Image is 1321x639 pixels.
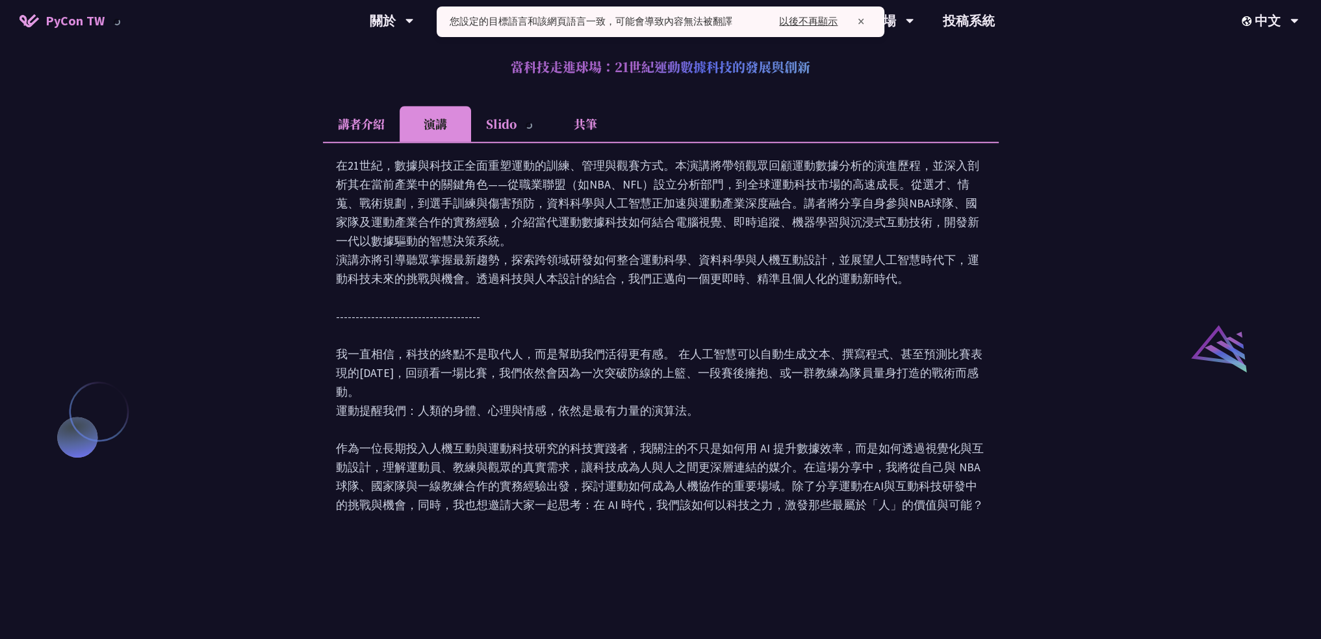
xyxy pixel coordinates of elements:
img: Locale Icon [1242,16,1255,26]
li: 共筆 [550,106,621,142]
li: 演講 [400,106,471,142]
img: Home icon of PyCon TW 2025 [19,14,39,27]
li: Slido [471,106,550,142]
div: 在21世紀，數據與科技正全面重塑運動的訓練、管理與觀賽方式。本演講將帶領觀眾回顧運動數據分析的演進歷程，並深入剖析其在當前產業中的關鍵角色——從職業聯盟（如NBA、NFL）設立分析部門，到全球運... [336,156,986,546]
h2: 當科技走進球場：21世紀運動數據科技的發展與創新 [323,47,999,86]
span: PyCon TW [45,11,123,31]
li: 講者介紹 [323,106,400,142]
a: PyCon TW [6,5,136,37]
